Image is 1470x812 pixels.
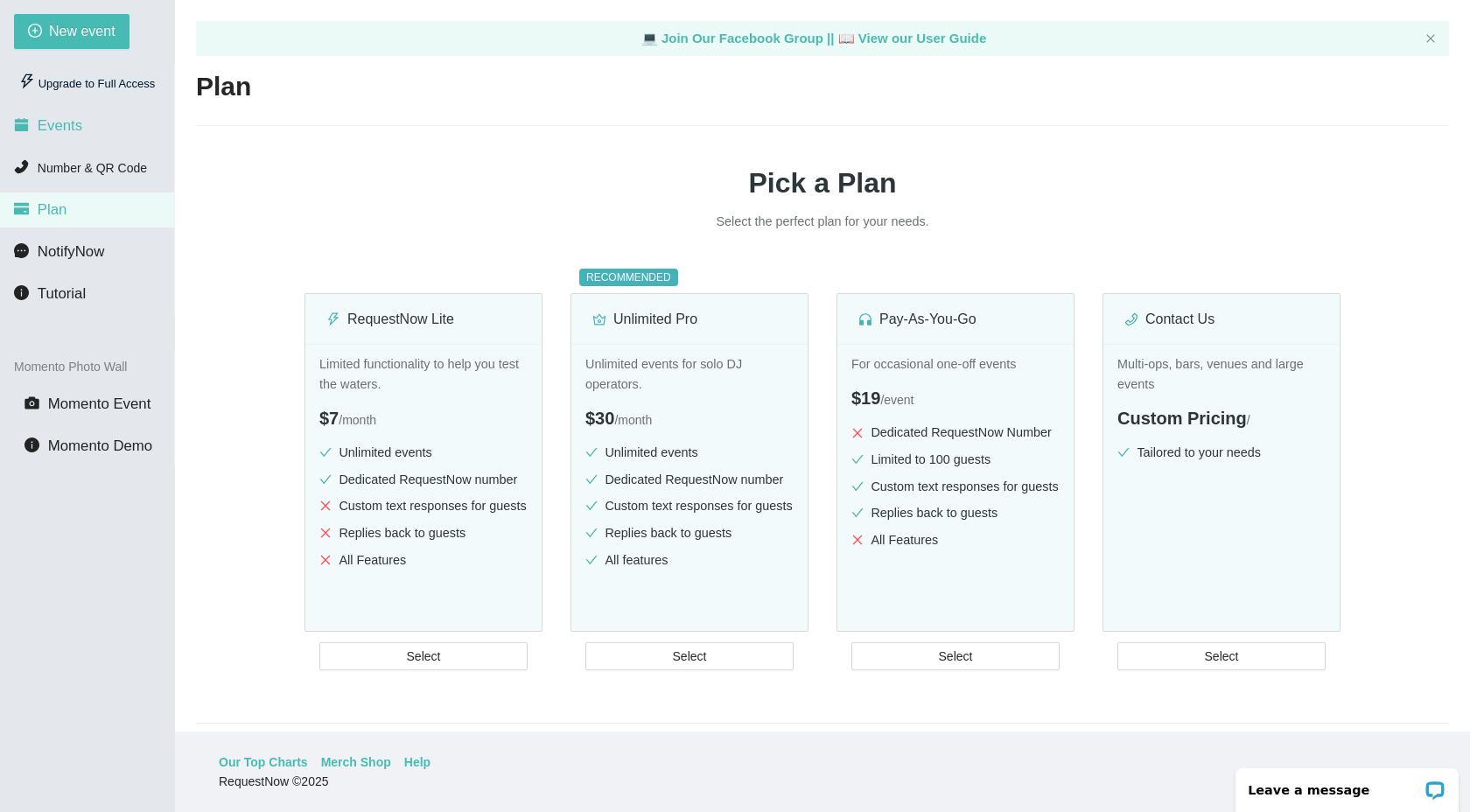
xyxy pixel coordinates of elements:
a: laptop Join Our Facebook Group || [641,31,838,45]
p: Limited functionality to help you test the waters. [319,354,528,394]
span: Custom Pricing [1117,409,1247,428]
li: Replies back to guests [851,503,1060,523]
span: message [14,243,29,258]
span: $7 [319,409,339,428]
span: Number & QR Code [38,161,147,175]
span: info-circle [24,437,39,452]
span: Select [673,647,707,666]
h2: Plan [196,69,1449,105]
span: close [319,500,332,512]
span: check [1117,446,1130,458]
span: close [851,534,864,546]
li: Unlimited events [319,443,528,463]
span: plus-circle [28,24,42,40]
a: Merch Shop [321,752,391,772]
li: Replies back to guests [585,523,794,543]
li: Dedicated RequestNow number [585,470,794,490]
li: Dedicated RequestNow number [319,470,528,490]
span: check [319,473,332,486]
li: All features [585,550,794,570]
li: Custom text responses for guests [319,496,528,516]
p: For occasional one-off events [851,354,1060,374]
span: check [851,480,864,493]
span: $30 [585,409,614,428]
span: calendar [14,117,29,132]
div: RequestNow © 2025 [219,772,1422,791]
span: / month [614,413,652,427]
a: Help [404,752,430,772]
a: Our Top Charts [219,752,308,772]
button: plus-circleNew event [14,14,129,49]
div: Unlimited Pro [592,308,787,330]
span: Events [38,117,82,134]
div: Contact Us [1124,308,1319,330]
span: thunderbolt [326,312,340,326]
p: Select the perfect plan for your needs. [560,212,1085,232]
span: close [851,427,864,439]
span: close [319,527,332,539]
div: Pay-As-You-Go [858,308,1053,330]
h1: Pick a Plan [196,161,1449,205]
li: Custom text responses for guests [851,477,1060,497]
span: check [585,527,598,539]
p: Unlimited events for solo DJ operators. [585,354,794,394]
span: $19 [851,388,880,408]
li: Limited to 100 guests [851,450,1060,470]
span: close [1425,33,1436,44]
span: info-circle [14,285,29,300]
li: Dedicated RequestNow Number [851,423,1060,443]
span: phone [14,159,29,174]
li: All Features [851,530,1060,550]
span: close [319,554,332,566]
span: Plan [38,201,67,218]
span: camera [24,395,39,410]
span: NotifyNow [38,243,104,260]
button: Select [585,642,794,670]
span: Select [407,647,441,666]
div: Upgrade to Full Access [14,66,160,101]
span: laptop [641,31,658,45]
a: laptop View our User Guide [838,31,987,45]
span: Tutorial [38,285,86,302]
span: thunderbolt [19,73,35,89]
li: Replies back to guests [319,523,528,543]
p: Multi-ops, bars, venues and large events [1117,354,1326,394]
div: RequestNow Lite [326,308,521,330]
span: check [585,473,598,486]
span: Momento Event [48,395,151,412]
span: customer-service [858,312,872,326]
span: Momento Demo [48,437,152,454]
li: Tailored to your needs [1117,443,1326,463]
button: Select [1117,642,1326,670]
span: / event [880,393,913,407]
span: laptop [838,31,855,45]
sup: RECOMMENDED [579,269,678,286]
button: Select [851,642,1060,670]
li: Custom text responses for guests [585,496,794,516]
li: All Features [319,550,528,570]
span: New event [49,20,115,42]
span: Select [1205,647,1239,666]
span: credit-card [14,201,29,216]
span: check [585,554,598,566]
span: check [851,453,864,465]
li: Unlimited events [585,443,794,463]
button: close [1425,33,1436,45]
span: / [1247,413,1250,427]
span: Select [939,647,973,666]
span: check [319,446,332,458]
span: phone [1124,312,1138,326]
span: check [851,507,864,519]
iframe: LiveChat chat widget [1224,757,1470,812]
span: crown [592,312,606,326]
span: check [585,446,598,458]
span: check [585,500,598,512]
span: / month [339,413,376,427]
button: Select [319,642,528,670]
